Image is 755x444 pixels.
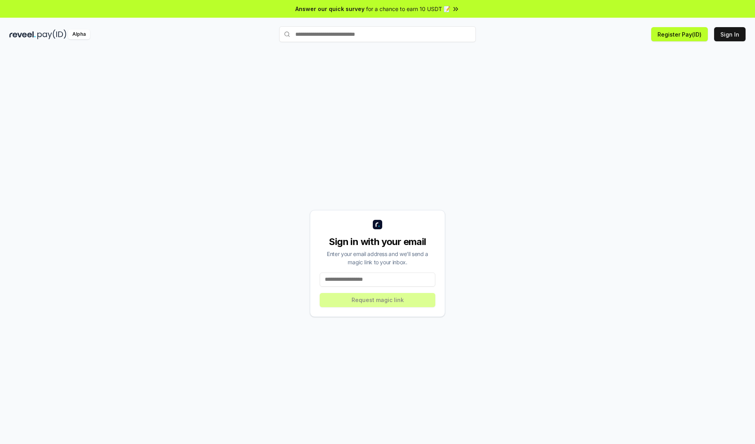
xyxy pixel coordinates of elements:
div: Sign in with your email [320,236,435,248]
span: for a chance to earn 10 USDT 📝 [366,5,450,13]
div: Alpha [68,29,90,39]
button: Sign In [714,27,746,41]
img: pay_id [37,29,66,39]
button: Register Pay(ID) [651,27,708,41]
span: Answer our quick survey [295,5,365,13]
img: logo_small [373,220,382,229]
div: Enter your email address and we’ll send a magic link to your inbox. [320,250,435,266]
img: reveel_dark [9,29,36,39]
